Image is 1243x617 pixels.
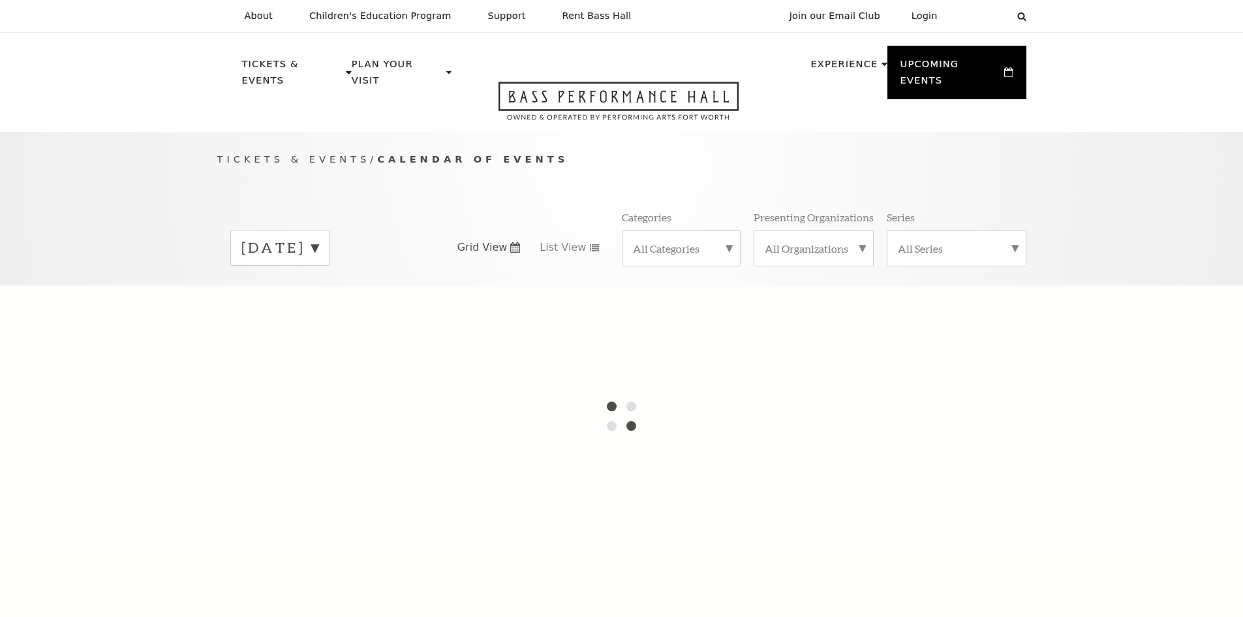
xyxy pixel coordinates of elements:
[488,10,526,22] p: Support
[959,10,1005,22] select: Select:
[900,56,1002,96] p: Upcoming Events
[241,238,318,258] label: [DATE]
[540,240,586,255] span: List View
[898,242,1015,255] label: All Series
[377,153,568,165] span: Calendar of Events
[562,10,632,22] p: Rent Bass Hall
[622,210,671,224] p: Categories
[754,210,874,224] p: Presenting Organizations
[242,56,343,96] p: Tickets & Events
[217,151,1026,168] p: /
[245,10,273,22] p: About
[887,210,915,224] p: Series
[457,240,508,255] span: Grid View
[633,242,729,255] label: All Categories
[765,242,863,255] label: All Organizations
[810,56,878,80] p: Experience
[309,10,452,22] p: Children's Education Program
[352,56,443,96] p: Plan Your Visit
[217,153,371,165] span: Tickets & Events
